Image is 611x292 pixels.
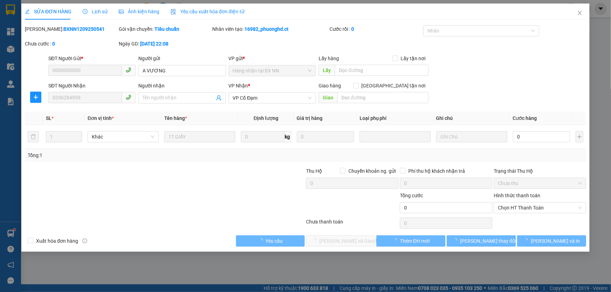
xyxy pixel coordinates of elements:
div: SĐT Người Nhận [48,82,136,90]
div: Người gửi [138,55,225,62]
span: loading [452,238,460,243]
span: [GEOGRAPHIC_DATA] tận nơi [359,82,429,90]
b: Tiêu chuẩn [154,26,179,32]
input: Dọc đường [337,92,429,103]
span: Chọn HT Thanh Toán [498,202,582,213]
button: [PERSON_NAME] và Giao hàng [306,235,375,247]
span: loading [258,238,266,243]
span: Giá trị hàng [297,115,323,121]
input: 0 [297,131,354,142]
button: Yêu cầu [236,235,305,247]
span: Giao [319,92,337,103]
span: VP Cổ Đạm [233,93,312,103]
div: Chưa cước : [25,40,117,48]
span: Chưa thu [498,178,582,188]
span: phone [126,67,131,73]
div: Gói vận chuyển: [119,25,211,33]
span: Tên hàng [164,115,187,121]
button: [PERSON_NAME] và In [517,235,586,247]
span: Cước hàng [513,115,537,121]
button: plus [576,131,583,142]
b: GỬI : VP Cổ Đạm [9,51,82,62]
div: SĐT Người Gửi [48,55,136,62]
span: loading [523,238,531,243]
li: Hotline: 1900252555 [65,26,293,35]
span: clock-circle [83,9,88,14]
span: [PERSON_NAME] và In [531,237,580,245]
img: logo.jpg [9,9,44,44]
div: Nhân viên tạo: [213,25,328,33]
span: Ảnh kiện hàng [119,9,159,14]
span: kg [284,131,291,142]
span: Phí thu hộ khách nhận trả [405,167,468,175]
span: Lấy [319,65,335,76]
button: Thêm ĐH mới [376,235,445,247]
span: SL [46,115,51,121]
span: picture [119,9,124,14]
span: close [577,10,583,16]
b: BXNN1209250541 [63,26,105,32]
span: Lấy hàng [319,56,339,61]
span: edit [25,9,30,14]
span: Hàng nhận tại BX NN [233,65,312,76]
div: VP gửi [229,55,316,62]
div: Trạng thái Thu Hộ [494,167,586,175]
span: Lấy tận nơi [398,55,429,62]
span: plus [31,94,41,100]
b: [DATE] 22:08 [140,41,168,47]
span: Thu Hộ [306,168,322,174]
span: [PERSON_NAME] thay đổi [460,237,516,245]
label: Hình thức thanh toán [494,193,540,198]
b: 0 [351,26,354,32]
b: 0 [52,41,55,47]
span: Lịch sử [83,9,107,14]
span: Đơn vị tính [88,115,114,121]
input: Ghi Chú [436,131,507,142]
input: VD: Bàn, Ghế [164,131,235,142]
th: Loại phụ phí [357,112,433,125]
span: Yêu cầu xuất hóa đơn điện tử [171,9,244,14]
div: Tổng: 1 [28,151,236,159]
span: VP Nhận [229,83,248,88]
button: plus [30,92,42,103]
span: Giao hàng [319,83,341,88]
div: Cước rồi : [329,25,422,33]
span: Tổng cước [400,193,423,198]
span: loading [392,238,400,243]
span: SỬA ĐƠN HÀNG [25,9,71,14]
span: Thêm ĐH mới [400,237,430,245]
img: icon [171,9,176,15]
span: user-add [216,95,222,101]
span: phone [126,94,131,100]
div: Ngày GD: [119,40,211,48]
button: delete [28,131,39,142]
input: Dọc đường [335,65,429,76]
span: Khác [92,131,154,142]
th: Ghi chú [433,112,510,125]
span: Yêu cầu [266,237,283,245]
button: [PERSON_NAME] thay đổi [447,235,516,247]
span: Định lượng [254,115,278,121]
li: Cổ Đạm, xã [GEOGRAPHIC_DATA], [GEOGRAPHIC_DATA] [65,17,293,26]
b: 16982_phuonghd.ct [245,26,289,32]
div: [PERSON_NAME]: [25,25,117,33]
span: Xuất hóa đơn hàng [33,237,81,245]
button: Close [570,3,590,23]
div: Người nhận [138,82,225,90]
div: Chưa thanh toán [306,218,400,230]
span: Chuyển khoản ng. gửi [346,167,398,175]
span: info-circle [82,238,87,243]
